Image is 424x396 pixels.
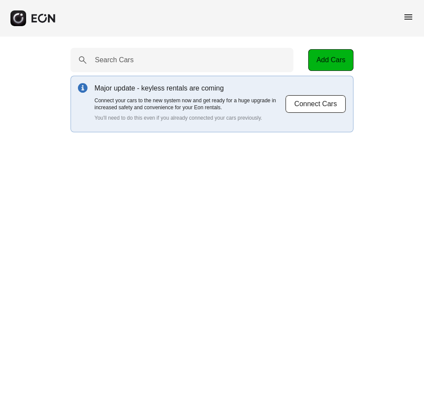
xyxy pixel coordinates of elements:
span: menu [403,12,414,22]
button: Connect Cars [285,95,346,113]
label: Search Cars [95,55,134,65]
p: You'll need to do this even if you already connected your cars previously. [94,114,285,121]
p: Major update - keyless rentals are coming [94,83,285,94]
p: Connect your cars to the new system now and get ready for a huge upgrade in increased safety and ... [94,97,285,111]
img: info [78,83,87,93]
button: Add Cars [308,49,353,71]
